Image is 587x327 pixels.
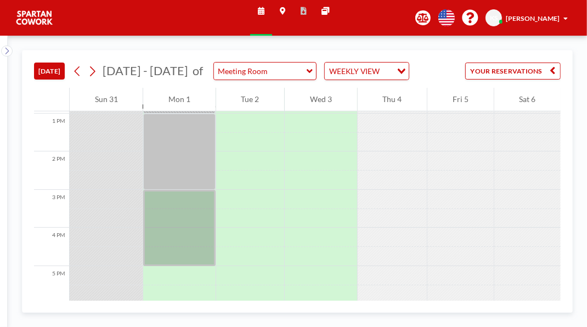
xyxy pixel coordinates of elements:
[34,266,69,305] div: 5 PM
[34,151,69,190] div: 2 PM
[490,14,498,22] span: KS
[193,64,203,78] span: of
[327,65,381,77] span: WEEKLY VIEW
[494,88,561,111] div: Sat 6
[506,14,560,22] span: [PERSON_NAME]
[34,63,65,80] button: [DATE]
[285,88,357,111] div: Wed 3
[34,228,69,266] div: 4 PM
[216,88,284,111] div: Tue 2
[465,63,561,80] button: YOUR RESERVATIONS
[34,114,69,152] div: 1 PM
[103,64,188,78] span: [DATE] - [DATE]
[34,190,69,228] div: 3 PM
[143,88,215,111] div: Mon 1
[358,88,427,111] div: Thu 4
[325,63,409,80] div: Search for option
[15,8,54,27] img: organization-logo
[214,63,307,80] input: Meeting Room
[70,88,143,111] div: Sun 31
[382,65,391,77] input: Search for option
[427,88,493,111] div: Fri 5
